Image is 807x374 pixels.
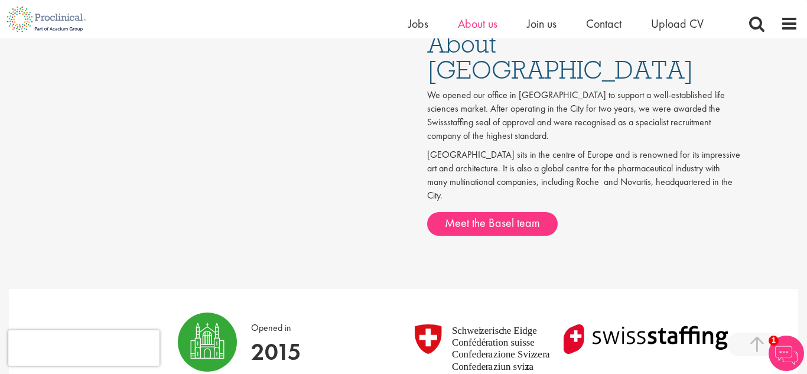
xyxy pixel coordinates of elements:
a: Join us [527,16,557,31]
iframe: Basel - Location Overview [67,19,398,205]
h1: About [GEOGRAPHIC_DATA] [427,31,740,83]
a: Contact [586,16,621,31]
a: Jobs [408,16,428,31]
img: Basel icon [178,313,237,372]
span: 1 [769,336,779,346]
a: Upload CV [651,16,704,31]
p: We opened our office in [GEOGRAPHIC_DATA] to support a well-established life sciences market. Aft... [427,89,740,142]
a: About us [458,16,497,31]
img: Chatbot [769,336,804,371]
iframe: reCAPTCHA [8,330,160,366]
p: 2015 [251,335,301,369]
img: SECO%20logo.svg [409,324,557,372]
p: Opened in [251,313,301,335]
a: Meet the Basel team [427,212,558,236]
p: [GEOGRAPHIC_DATA] sits in the centre of Europe and is renowned for its impressive art and archite... [427,148,740,202]
img: swissstaffing_logo_cmyk.png [557,324,736,354]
